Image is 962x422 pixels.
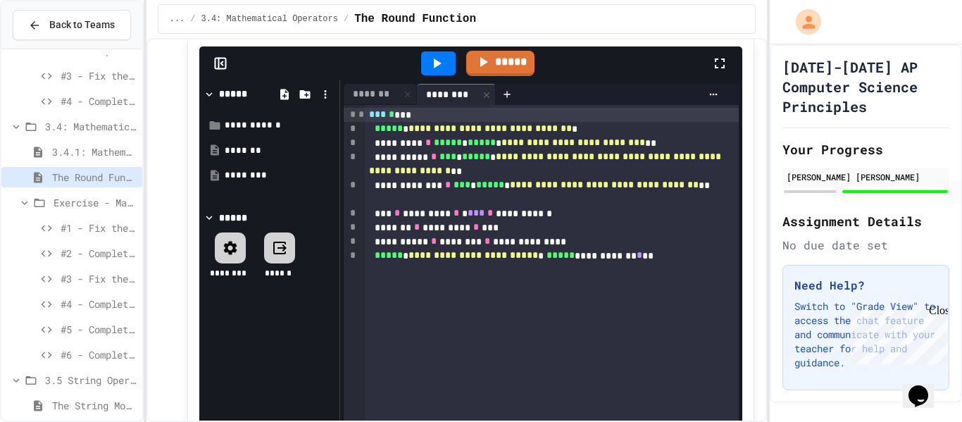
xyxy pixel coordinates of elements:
h2: Assignment Details [782,211,949,231]
span: #5 - Complete the Code (Hard) [61,322,137,337]
iframe: chat widget [903,366,948,408]
span: #2 - Complete the Code (Easy) [61,246,137,261]
span: #3 - Fix the Code (Medium) [61,271,137,286]
span: #4 - Complete the Code (Medium) [61,94,137,108]
span: 3.4: Mathematical Operators [201,13,338,25]
span: #6 - Complete the Code (Hard) [61,347,137,362]
span: #3 - Fix the Code (Medium) [61,68,137,83]
div: No due date set [782,237,949,254]
div: My Account [781,6,825,38]
span: Exercise - Mathematical Operators [54,195,137,210]
span: 3.4: Mathematical Operators [45,119,137,134]
span: 3.4.1: Mathematical Operators [52,144,137,159]
span: #1 - Fix the Code (Easy) [61,221,137,235]
span: The Round Function [52,170,137,185]
span: / [344,13,349,25]
div: [PERSON_NAME] [PERSON_NAME] [787,170,945,183]
iframe: chat widget [845,304,948,364]
h3: Need Help? [794,277,937,294]
span: Back to Teams [49,18,115,32]
button: Back to Teams [13,10,131,40]
span: 3.5 String Operators [45,373,137,387]
p: Switch to "Grade View" to access the chat feature and communicate with your teacher for help and ... [794,299,937,370]
span: #4 - Complete the Code (Medium) [61,297,137,311]
span: ... [170,13,185,25]
h2: Your Progress [782,139,949,159]
span: / [190,13,195,25]
h1: [DATE]-[DATE] AP Computer Science Principles [782,57,949,116]
div: Chat with us now!Close [6,6,97,89]
span: The String Module [52,398,137,413]
span: The Round Function [354,11,476,27]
